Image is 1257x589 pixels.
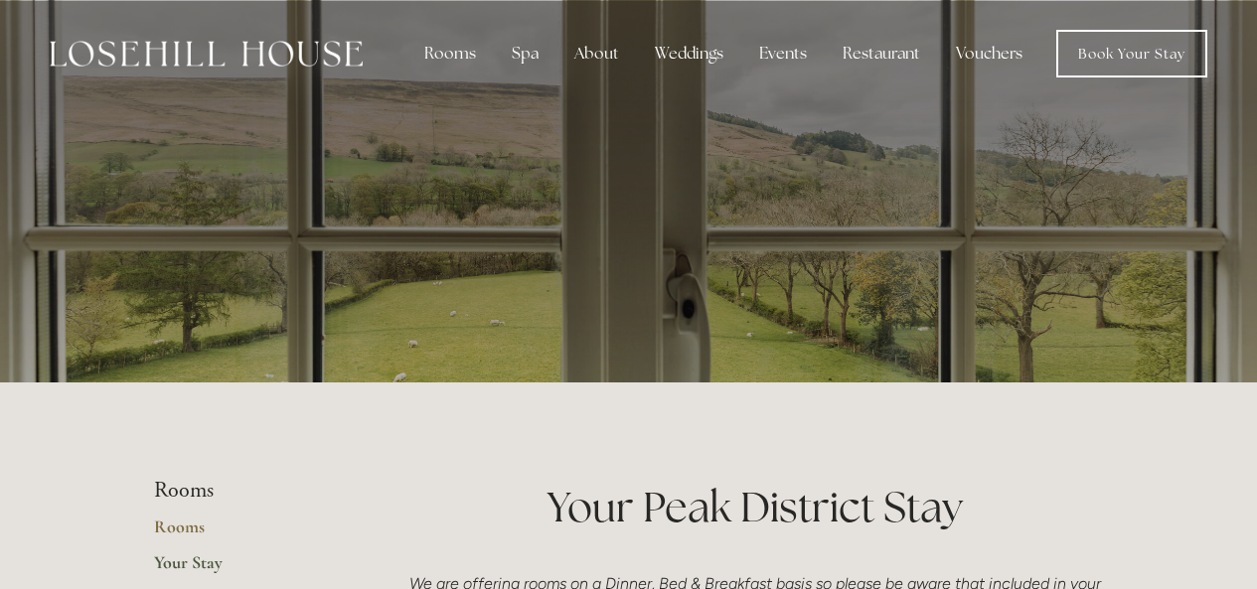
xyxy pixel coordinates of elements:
[408,34,492,74] div: Rooms
[154,551,344,587] a: Your Stay
[1056,30,1207,77] a: Book Your Stay
[639,34,739,74] div: Weddings
[154,515,344,551] a: Rooms
[743,34,823,74] div: Events
[407,478,1104,536] h1: Your Peak District Stay
[827,34,936,74] div: Restaurant
[496,34,554,74] div: Spa
[50,41,363,67] img: Losehill House
[940,34,1038,74] a: Vouchers
[558,34,635,74] div: About
[154,478,344,504] li: Rooms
